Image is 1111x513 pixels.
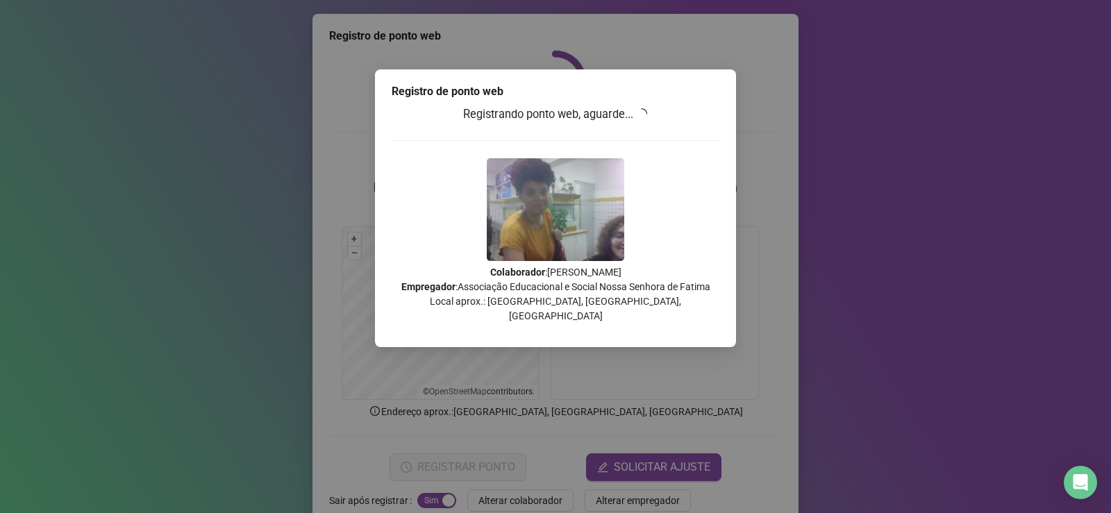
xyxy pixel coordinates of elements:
strong: Colaborador [490,267,545,278]
strong: Empregador [401,281,456,292]
div: Open Intercom Messenger [1064,466,1097,499]
div: Registro de ponto web [392,83,719,100]
span: loading [636,108,647,119]
h3: Registrando ponto web, aguarde... [392,106,719,124]
p: : [PERSON_NAME] : Associação Educacional e Social Nossa Senhora de Fatima Local aprox.: [GEOGRAPH... [392,265,719,323]
img: Z [487,158,624,261]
